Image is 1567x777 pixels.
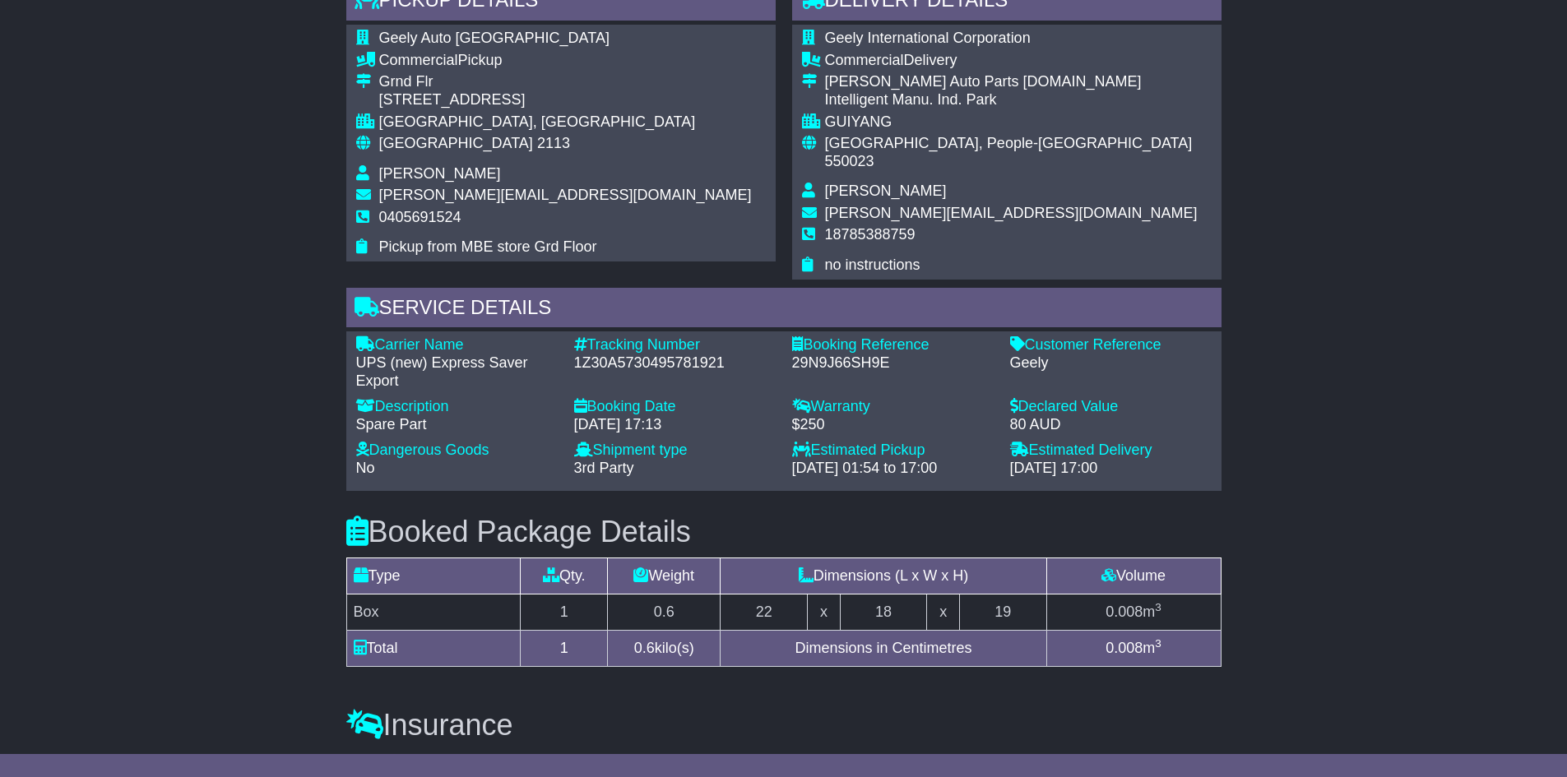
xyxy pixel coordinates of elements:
span: no instructions [825,257,920,273]
td: Total [346,631,521,667]
span: $250 [648,752,681,768]
div: 80 AUD [1010,416,1212,434]
div: Warranty [792,398,994,416]
div: Intelligent Manu. Ind. Park [825,91,1212,109]
td: m [1046,594,1221,631]
div: GUIYANG [825,113,1212,132]
span: 2113 [537,135,570,151]
span: [PERSON_NAME] [825,183,947,199]
sup: 3 [1155,601,1161,613]
div: Shipment type [574,442,776,460]
h3: Booked Package Details [346,516,1222,548]
span: Geely Auto [GEOGRAPHIC_DATA] [379,30,610,46]
div: [GEOGRAPHIC_DATA], [GEOGRAPHIC_DATA] [379,113,752,132]
span: Commercial [825,52,904,68]
sup: 3 [1155,637,1161,650]
td: 22 [721,594,808,631]
div: Customer Reference [1010,336,1212,354]
div: Grnd Flr [379,73,752,91]
div: Pickup [379,52,752,70]
span: 3rd Party [574,460,634,476]
div: Booking Date [574,398,776,416]
span: [GEOGRAPHIC_DATA] [379,135,533,151]
td: 0.6 [608,594,721,631]
div: Booking Reference [792,336,994,354]
span: [PERSON_NAME][EMAIL_ADDRESS][DOMAIN_NAME] [379,187,752,203]
td: Box [346,594,521,631]
div: [STREET_ADDRESS] [379,91,752,109]
td: kilo(s) [608,631,721,667]
span: 550023 [825,153,874,169]
div: Service Details [346,288,1222,332]
span: Pickup from MBE store Grd Floor [379,238,597,255]
div: Spare Part [356,416,558,434]
span: 0.008 [1106,604,1143,620]
td: Weight [608,558,721,594]
div: Insurance is not requested. Warranty covering is added. [346,752,1222,770]
td: Type [346,558,521,594]
td: 19 [959,594,1046,631]
td: 18 [840,594,927,631]
td: m [1046,631,1221,667]
td: 1 [521,631,608,667]
div: Declared Value [1010,398,1212,416]
span: 0.008 [1106,640,1143,656]
span: [GEOGRAPHIC_DATA], People-[GEOGRAPHIC_DATA] [825,135,1193,151]
span: Geely International Corporation [825,30,1031,46]
td: x [927,594,959,631]
span: No [356,460,375,476]
div: Estimated Pickup [792,442,994,460]
td: Qty. [521,558,608,594]
span: 0.6 [634,640,655,656]
div: [DATE] 17:00 [1010,460,1212,478]
span: [PERSON_NAME] [379,165,501,182]
div: Dangerous Goods [356,442,558,460]
div: Description [356,398,558,416]
div: Tracking Number [574,336,776,354]
div: Estimated Delivery [1010,442,1212,460]
div: 1Z30A5730495781921 [574,354,776,372]
div: [DATE] 17:13 [574,416,776,434]
div: [DATE] 01:54 to 17:00 [792,460,994,478]
span: Commercial [379,52,458,68]
td: 1 [521,594,608,631]
div: Geely [1010,354,1212,372]
div: Carrier Name [356,336,558,354]
span: 18785388759 [825,226,916,243]
div: $250 [792,416,994,434]
td: Volume [1046,558,1221,594]
div: [PERSON_NAME] Auto Parts [DOMAIN_NAME] [825,73,1212,91]
td: x [808,594,840,631]
td: Dimensions in Centimetres [721,631,1046,667]
span: 0405691524 [379,209,461,225]
h3: Insurance [346,709,1222,742]
td: Dimensions (L x W x H) [721,558,1046,594]
span: [PERSON_NAME][EMAIL_ADDRESS][DOMAIN_NAME] [825,205,1198,221]
div: UPS (new) Express Saver Export [356,354,558,390]
div: Delivery [825,52,1212,70]
div: 29N9J66SH9E [792,354,994,372]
